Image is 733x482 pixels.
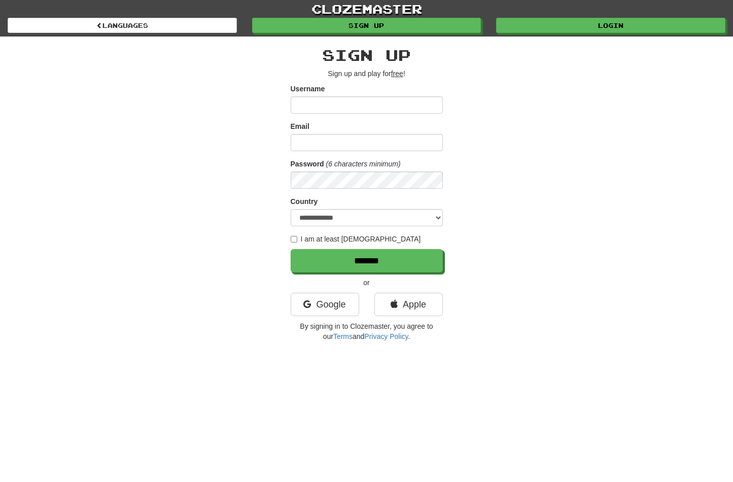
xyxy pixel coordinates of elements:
[8,18,237,33] a: Languages
[291,293,359,316] a: Google
[252,18,481,33] a: Sign up
[374,293,443,316] a: Apple
[291,278,443,288] p: or
[333,332,353,340] a: Terms
[291,121,309,131] label: Email
[391,70,403,78] u: free
[291,84,325,94] label: Username
[364,332,408,340] a: Privacy Policy
[291,234,421,244] label: I am at least [DEMOGRAPHIC_DATA]
[291,68,443,79] p: Sign up and play for !
[326,160,401,168] em: (6 characters minimum)
[291,159,324,169] label: Password
[496,18,725,33] a: Login
[291,321,443,341] p: By signing in to Clozemaster, you agree to our and .
[291,47,443,63] h2: Sign up
[291,196,318,206] label: Country
[291,236,297,243] input: I am at least [DEMOGRAPHIC_DATA]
